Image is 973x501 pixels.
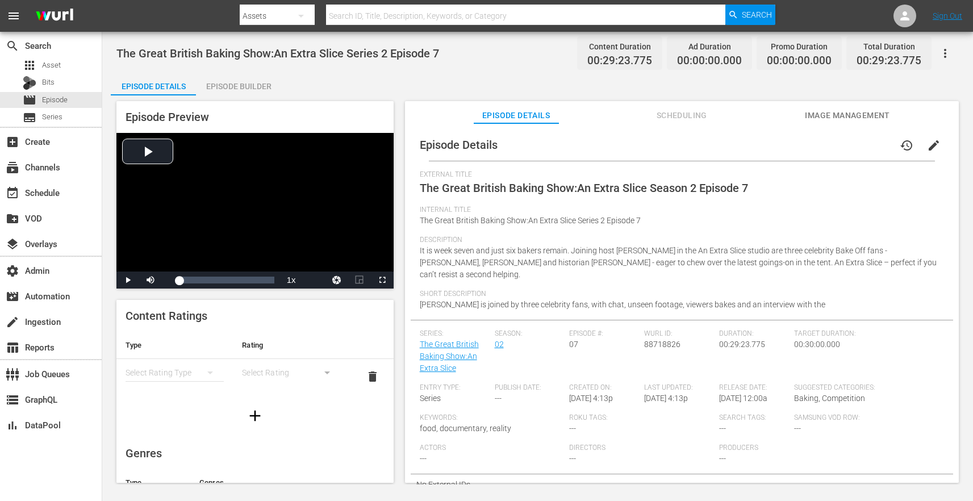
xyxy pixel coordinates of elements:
span: Asset [42,60,61,71]
span: 07 [569,340,578,349]
span: Target Duration: [794,329,938,339]
span: --- [420,454,427,463]
button: Picture-in-Picture [348,272,371,289]
span: Created On: [569,383,638,393]
span: --- [495,394,502,403]
span: Search Tags: [719,414,788,423]
button: Fullscreen [371,272,394,289]
th: Type [116,332,233,359]
span: --- [569,424,576,433]
th: Genres [190,469,358,496]
th: Rating [233,332,349,359]
span: 88718826 [644,340,680,349]
div: Promo Duration [767,39,832,55]
button: Playback Rate [280,272,303,289]
span: It is week seven and just six bakers remain. Joining host [PERSON_NAME] in the An Extra Slice stu... [420,246,937,279]
span: Release Date: [719,383,788,393]
span: Episode Preview [126,110,209,124]
span: Episode #: [569,329,638,339]
span: Episode Details [420,138,498,152]
button: delete [359,363,386,390]
span: Channels [6,161,19,174]
a: 02 [495,340,504,349]
div: Episode Details [111,73,196,100]
div: Content Duration [587,39,652,55]
span: Ingestion [6,315,19,329]
span: Create [6,135,19,149]
div: Episode Builder [196,73,281,100]
span: VOD [6,212,19,226]
span: 00:29:23.775 [587,55,652,68]
span: Series: [420,329,489,339]
span: Search [6,39,19,53]
span: [PERSON_NAME] is joined by three celebrity fans, with chat, unseen footage, viewers bakes and an ... [420,300,825,309]
span: The Great British Baking Show:An Extra Slice Series 2 Episode 7 [420,216,641,225]
button: Mute [139,272,162,289]
span: --- [569,454,576,463]
button: Episode Builder [196,73,281,95]
span: [DATE] 4:13p [569,394,613,403]
span: DataPool [6,419,19,432]
span: [DATE] 12:00a [719,394,767,403]
span: Episode [23,93,36,107]
span: 00:00:00.000 [767,55,832,68]
span: --- [719,454,726,463]
div: Total Duration [857,39,921,55]
span: 00:30:00.000 [794,340,840,349]
span: menu [7,9,20,23]
span: Roku Tags: [569,414,713,423]
span: history [900,139,913,152]
span: --- [719,424,726,433]
span: Baking, Competition [794,394,865,403]
span: food, documentary, reality [420,424,511,433]
span: Publish Date: [495,383,564,393]
span: delete [366,370,379,383]
button: edit [920,132,947,159]
span: Internal Title [420,206,938,215]
button: history [893,132,920,159]
button: Jump To Time [325,272,348,289]
span: GraphQL [6,393,19,407]
span: Producers [719,444,863,453]
span: Overlays [6,237,19,251]
span: Admin [6,264,19,278]
th: Type [116,469,190,496]
table: simple table [116,332,394,394]
div: Video Player [116,133,394,289]
span: Content Ratings [126,309,207,323]
a: Sign Out [933,11,962,20]
span: Episode Details [474,108,559,123]
span: Entry Type: [420,383,489,393]
div: Progress Bar [179,277,274,283]
div: Ad Duration [677,39,742,55]
span: Bits [42,77,55,88]
button: Search [725,5,775,25]
span: The Great British Baking Show:An Extra Slice Series 2 Episode 7 [116,47,439,60]
span: 00:29:23.775 [719,340,765,349]
button: Episode Details [111,73,196,95]
span: Genres [126,446,162,460]
span: Series [420,394,441,403]
span: Suggested Categories: [794,383,938,393]
span: Scheduling [639,108,724,123]
span: --- [794,424,801,433]
span: Search [742,5,772,25]
span: Last Updated: [644,383,713,393]
span: Episode [42,94,68,106]
span: Image Management [805,108,890,123]
div: Bits [23,76,36,90]
span: Season: [495,329,564,339]
span: External Title [420,170,938,179]
span: Schedule [6,186,19,200]
span: Actors [420,444,564,453]
span: Job Queues [6,368,19,381]
span: Series [42,111,62,123]
span: 00:00:00.000 [677,55,742,68]
span: [DATE] 4:13p [644,394,688,403]
span: Directors [569,444,713,453]
div: No External IDs [411,474,953,495]
span: Duration: [719,329,788,339]
span: Description [420,236,938,245]
span: Reports [6,341,19,354]
img: ans4CAIJ8jUAAAAAAAAAAAAAAAAAAAAAAAAgQb4GAAAAAAAAAAAAAAAAAAAAAAAAJMjXAAAAAAAAAAAAAAAAAAAAAAAAgAT5G... [27,3,82,30]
